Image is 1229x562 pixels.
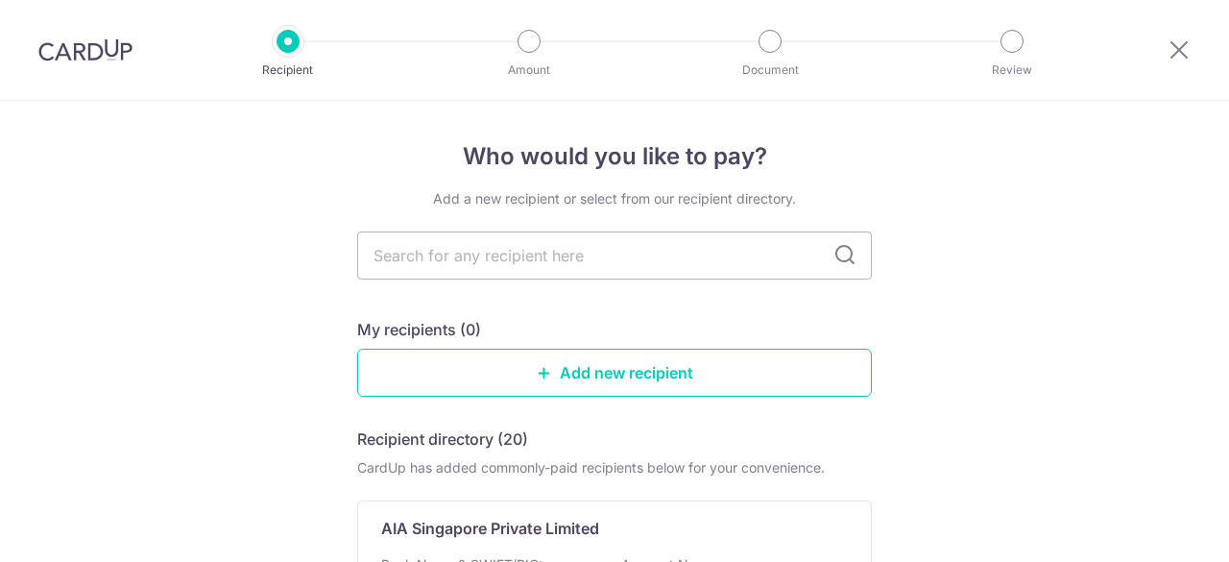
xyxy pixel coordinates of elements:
[38,38,133,61] img: CardUp
[357,139,872,174] h4: Who would you like to pay?
[357,232,872,280] input: Search for any recipient here
[381,517,599,540] p: AIA Singapore Private Limited
[357,428,528,451] h5: Recipient directory (20)
[357,458,872,477] div: CardUp has added commonly-paid recipients below for your convenience.
[357,349,872,397] a: Add new recipient
[357,318,481,341] h5: My recipients (0)
[941,61,1083,80] p: Review
[458,61,600,80] p: Amount
[217,61,359,80] p: Recipient
[357,189,872,208] div: Add a new recipient or select from our recipient directory.
[699,61,841,80] p: Document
